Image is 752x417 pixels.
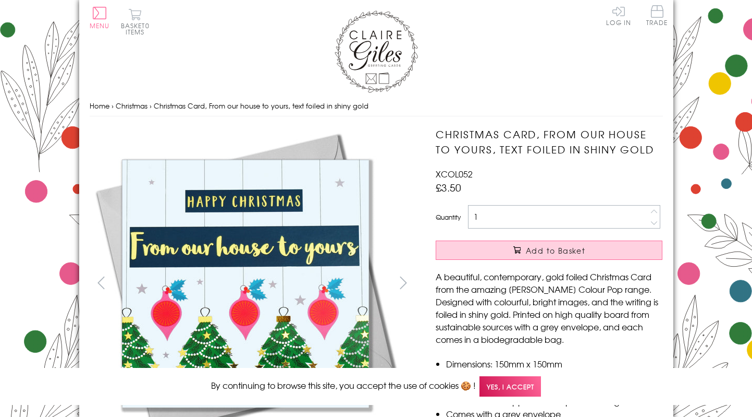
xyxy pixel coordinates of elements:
[126,21,150,37] span: 0 items
[90,101,109,111] a: Home
[436,212,461,222] label: Quantity
[90,96,663,117] nav: breadcrumbs
[150,101,152,111] span: ›
[436,168,473,180] span: XCOL052
[646,5,668,26] span: Trade
[436,270,662,345] p: A beautiful, contemporary, gold foiled Christmas Card from the amazing [PERSON_NAME] Colour Pop r...
[154,101,368,111] span: Christmas Card, From our house to yours, text foiled in shiny gold
[121,8,150,35] button: Basket0 items
[479,376,541,397] span: Yes, I accept
[90,21,110,30] span: Menu
[436,180,461,195] span: £3.50
[90,271,113,294] button: prev
[436,241,662,260] button: Add to Basket
[646,5,668,28] a: Trade
[116,101,147,111] a: Christmas
[391,271,415,294] button: next
[606,5,631,26] a: Log In
[526,245,585,256] span: Add to Basket
[335,10,418,93] img: Claire Giles Greetings Cards
[112,101,114,111] span: ›
[446,358,662,370] li: Dimensions: 150mm x 150mm
[436,127,662,157] h1: Christmas Card, From our house to yours, text foiled in shiny gold
[90,7,110,29] button: Menu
